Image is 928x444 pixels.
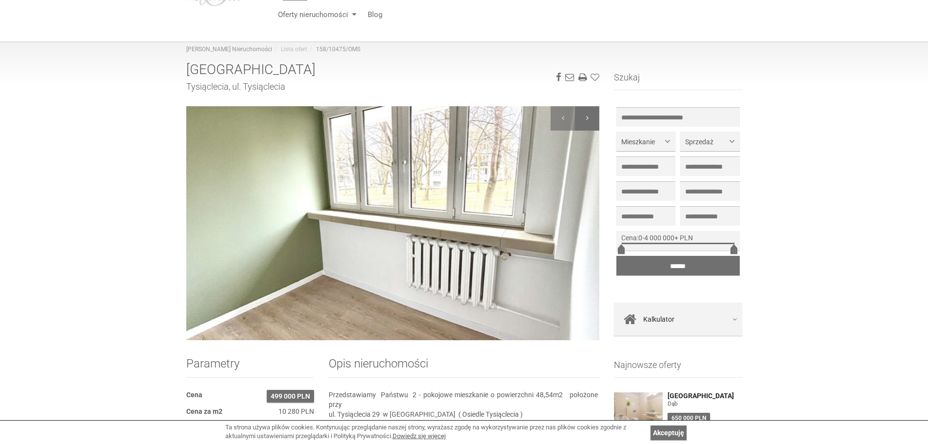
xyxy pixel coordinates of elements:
span: 499 000 PLN [267,390,314,403]
li: Lista ofert [272,45,307,54]
dt: Cena [186,390,202,400]
a: Blog [360,5,382,24]
dd: 10 280 PLN [186,406,314,416]
a: Dowiedz się więcej [393,432,446,440]
span: 0 [638,234,642,242]
button: Mieszkanie [616,132,675,151]
span: Kalkulator [643,312,674,326]
h2: Parametry [186,357,314,378]
h3: Najnowsze oferty [614,360,742,378]
img: Mieszkanie Sprzedaż Katowice Tysiąclecia Tysiąclecia [186,106,600,340]
span: 4 000 000+ PLN [644,234,693,242]
a: [PERSON_NAME] Nieruchomości [186,46,272,53]
div: - [616,231,740,251]
a: Oferty nieruchomości [271,5,360,24]
a: [GEOGRAPHIC_DATA] [668,392,742,400]
div: 650 000 PLN [668,413,710,424]
h3: Szukaj [614,73,742,90]
dt: Cena za m2 [186,406,222,416]
figure: Dąb [668,400,742,408]
span: Sprzedaż [685,137,727,147]
div: Ta strona używa plików cookies. Kontynuując przeglądanie naszej strony, wyrażasz zgodę na wykorzy... [225,423,646,441]
h2: Tysiąclecia, ul. Tysiąclecia [186,82,600,92]
h2: Opis nieruchomości [329,357,599,378]
span: Mieszkanie [621,137,663,147]
a: 158/10475/OMS [316,46,360,53]
span: Cena: [621,234,638,242]
a: Akceptuję [651,425,687,440]
button: Sprzedaż [680,132,739,151]
h1: [GEOGRAPHIC_DATA] [186,62,600,77]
